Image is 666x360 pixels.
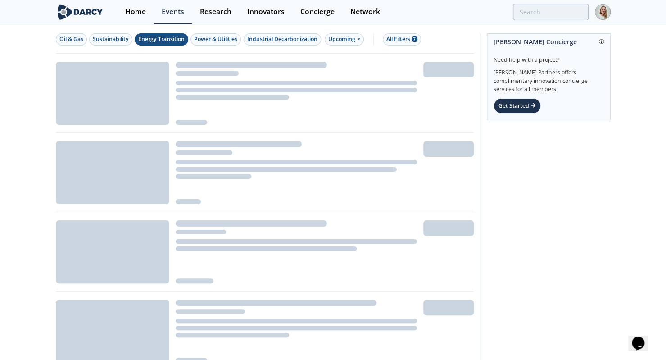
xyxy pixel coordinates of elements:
img: information.svg [599,39,604,44]
div: Energy Transition [138,35,185,43]
div: Sustainability [93,35,129,43]
div: [PERSON_NAME] Partners offers complimentary innovation concierge services for all members. [494,64,604,94]
div: Home [125,8,146,15]
button: Sustainability [89,33,132,46]
button: All Filters 7 [383,33,421,46]
iframe: chat widget [628,324,657,351]
div: Innovators [247,8,285,15]
div: Industrial Decarbonization [247,35,317,43]
div: Power & Utilities [194,35,237,43]
button: Industrial Decarbonization [244,33,321,46]
div: Events [162,8,184,15]
div: Concierge [300,8,335,15]
img: Profile [595,4,611,20]
div: All Filters [386,35,417,43]
button: Power & Utilities [190,33,241,46]
input: Advanced Search [513,4,589,20]
div: Get Started [494,98,541,114]
div: Oil & Gas [59,35,83,43]
span: 7 [412,36,417,42]
div: [PERSON_NAME] Concierge [494,34,604,50]
div: Network [350,8,380,15]
div: Need help with a project? [494,50,604,64]
div: Upcoming [325,33,364,46]
div: Research [200,8,231,15]
button: Oil & Gas [56,33,87,46]
img: logo-wide.svg [56,4,105,20]
button: Energy Transition [135,33,188,46]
